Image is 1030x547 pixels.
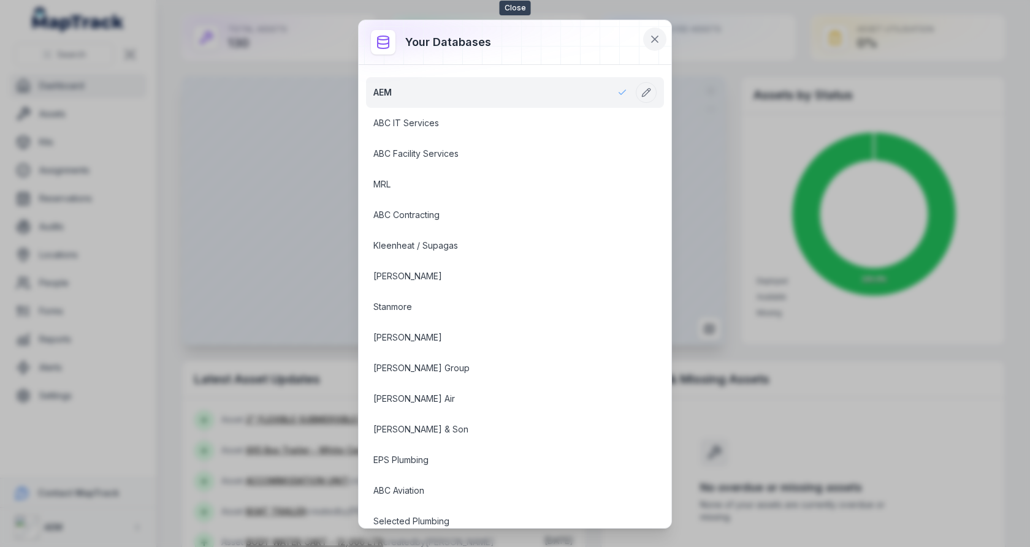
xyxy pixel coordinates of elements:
[373,515,627,527] a: Selected Plumbing
[373,454,627,466] a: EPS Plumbing
[373,393,627,405] a: [PERSON_NAME] Air
[373,148,627,160] a: ABC Facility Services
[500,1,531,15] span: Close
[373,423,627,436] a: [PERSON_NAME] & Son
[373,331,627,344] a: [PERSON_NAME]
[373,117,627,129] a: ABC IT Services
[373,270,627,282] a: [PERSON_NAME]
[405,34,491,51] h3: Your databases
[373,240,627,252] a: Kleenheat / Supagas
[373,209,627,221] a: ABC Contracting
[373,86,627,99] a: AEM
[373,178,627,191] a: MRL
[373,301,627,313] a: Stanmore
[373,485,627,497] a: ABC Aviation
[373,362,627,374] a: [PERSON_NAME] Group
